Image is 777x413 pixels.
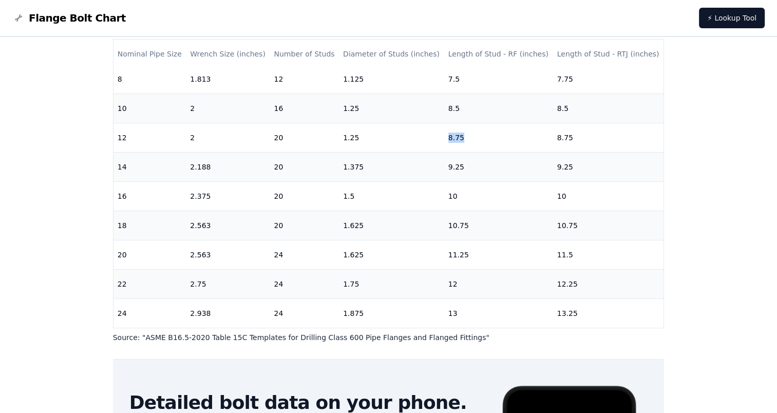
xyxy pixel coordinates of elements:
[553,93,664,123] td: 8.5
[339,93,444,123] td: 1.25
[553,181,664,211] td: 10
[339,152,444,181] td: 1.375
[553,240,664,269] td: 11.5
[270,64,339,93] td: 12
[129,392,483,413] h2: Detailed bolt data on your phone.
[553,40,664,69] th: Length of Stud - RTJ (inches)
[12,12,25,24] img: Flange Bolt Chart Logo
[186,211,270,240] td: 2.563
[553,298,664,328] td: 13.25
[444,64,553,93] td: 7.5
[339,64,444,93] td: 1.125
[553,211,664,240] td: 10.75
[113,298,186,328] td: 24
[553,64,664,93] td: 7.75
[339,123,444,152] td: 1.25
[339,40,444,69] th: Diameter of Studs (inches)
[270,240,339,269] td: 24
[444,269,553,298] td: 12
[186,298,270,328] td: 2.938
[186,123,270,152] td: 2
[186,240,270,269] td: 2.563
[270,269,339,298] td: 24
[186,40,270,69] th: Wrench Size (inches)
[339,298,444,328] td: 1.875
[113,64,186,93] td: 8
[113,332,665,343] p: Source: " ASME B16.5-2020 Table 15C Templates for Drilling Class 600 Pipe Flanges and Flanged Fit...
[186,64,270,93] td: 1.813
[113,93,186,123] td: 10
[113,240,186,269] td: 20
[339,211,444,240] td: 1.625
[553,123,664,152] td: 8.75
[444,298,553,328] td: 13
[444,93,553,123] td: 8.5
[113,269,186,298] td: 22
[270,181,339,211] td: 20
[339,240,444,269] td: 1.625
[339,181,444,211] td: 1.5
[113,152,186,181] td: 14
[444,40,553,69] th: Length of Stud - RF (inches)
[29,11,126,25] span: Flange Bolt Chart
[186,152,270,181] td: 2.188
[12,11,126,25] a: Flange Bolt Chart LogoFlange Bolt Chart
[270,211,339,240] td: 20
[444,211,553,240] td: 10.75
[186,181,270,211] td: 2.375
[699,8,765,28] a: ⚡ Lookup Tool
[270,152,339,181] td: 20
[270,123,339,152] td: 20
[113,181,186,211] td: 16
[186,269,270,298] td: 2.75
[270,298,339,328] td: 24
[444,181,553,211] td: 10
[113,40,186,69] th: Nominal Pipe Size
[444,152,553,181] td: 9.25
[553,152,664,181] td: 9.25
[553,269,664,298] td: 12.25
[270,40,339,69] th: Number of Studs
[444,123,553,152] td: 8.75
[270,93,339,123] td: 16
[113,123,186,152] td: 12
[444,240,553,269] td: 11.25
[113,211,186,240] td: 18
[339,269,444,298] td: 1.75
[186,93,270,123] td: 2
